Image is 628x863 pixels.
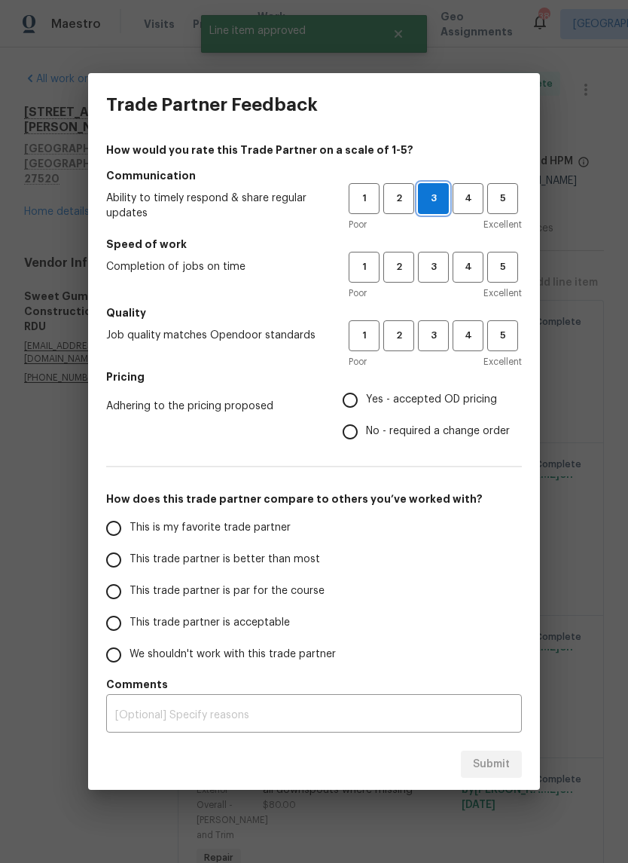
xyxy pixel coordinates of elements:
button: 2 [383,320,414,351]
button: 1 [349,183,380,214]
button: 3 [418,320,449,351]
button: 2 [383,183,414,214]
span: 4 [454,259,482,276]
span: 3 [419,190,448,207]
button: 3 [418,252,449,283]
div: Pricing [343,384,522,448]
h5: Quality [106,305,522,320]
button: 4 [453,183,483,214]
button: 5 [487,183,518,214]
button: 2 [383,252,414,283]
span: 1 [350,190,378,207]
span: Poor [349,217,367,232]
button: 4 [453,252,483,283]
span: No - required a change order [366,424,510,439]
div: How does this trade partner compare to others you’ve worked with? [106,513,522,671]
span: This trade partner is par for the course [130,583,325,599]
button: 5 [487,252,518,283]
span: We shouldn't work with this trade partner [130,647,336,663]
h5: Speed of work [106,237,522,252]
button: 4 [453,320,483,351]
span: 4 [454,327,482,344]
h5: How does this trade partner compare to others you’ve worked with? [106,491,522,506]
h5: Communication [106,168,522,183]
span: This trade partner is better than most [130,552,320,568]
span: 5 [489,259,517,276]
span: Excellent [483,286,522,301]
button: 5 [487,320,518,351]
span: 1 [350,259,378,276]
span: This is my favorite trade partner [130,520,291,536]
span: Poor [349,354,367,369]
h4: How would you rate this Trade Partner on a scale of 1-5? [106,142,522,158]
span: 2 [385,327,413,344]
span: Yes - accepted OD pricing [366,392,497,408]
span: Excellent [483,354,522,369]
span: 2 [385,259,413,276]
span: 1 [350,327,378,344]
span: Job quality matches Opendoor standards [106,328,325,343]
span: Completion of jobs on time [106,259,325,274]
span: 4 [454,190,482,207]
span: 5 [489,190,517,207]
h3: Trade Partner Feedback [106,94,318,115]
button: 1 [349,320,380,351]
button: 1 [349,252,380,283]
span: Adhering to the pricing proposed [106,399,319,414]
span: Excellent [483,217,522,232]
span: 3 [419,327,447,344]
button: 3 [418,183,449,214]
span: 3 [419,259,447,276]
span: 5 [489,327,517,344]
span: Ability to timely respond & share regular updates [106,191,325,221]
h5: Comments [106,677,522,692]
h5: Pricing [106,369,522,384]
span: 2 [385,190,413,207]
span: This trade partner is acceptable [130,615,290,631]
span: Poor [349,286,367,301]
